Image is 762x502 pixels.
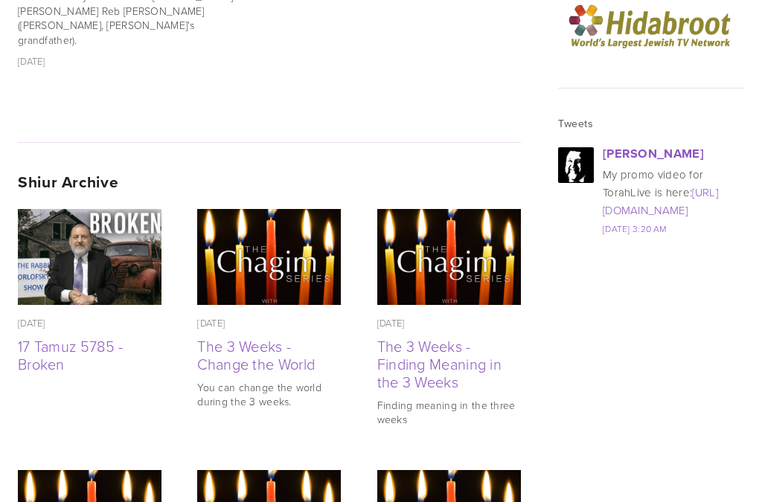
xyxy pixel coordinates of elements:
[197,209,341,305] a: The 3 Weeks - Change the World
[377,398,521,427] p: Finding meaning in the three weeks
[18,335,124,374] a: 17 Tamuz 5785 - Broken
[18,209,161,305] img: 17 Tamuz 5785 - Broken
[377,316,405,329] time: [DATE]
[603,144,704,162] a: [PERSON_NAME]
[377,209,521,305] a: The 3 Weeks - Finding Meaning in the 3 Weeks
[603,222,666,235] a: [DATE] 3:20 AM
[18,316,45,329] time: [DATE]
[558,118,744,130] h3: Tweets
[377,335,502,392] a: The 3 Weeks - Finding Meaning in the 3 Weeks
[197,380,341,409] p: You can change the world during the 3 weeks.
[603,166,744,219] div: My promo video for TorahLive is here:
[197,185,341,329] img: The 3 Weeks - Change the World
[197,316,225,329] time: [DATE]
[197,335,315,374] a: The 3 Weeks - Change the World
[377,185,521,329] img: The 3 Weeks - Finding Meaning in the 3 Weeks
[18,170,118,193] strong: Shiur Archive
[18,54,45,68] time: [DATE]
[558,147,594,183] img: gkDPMaBV_normal.jpg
